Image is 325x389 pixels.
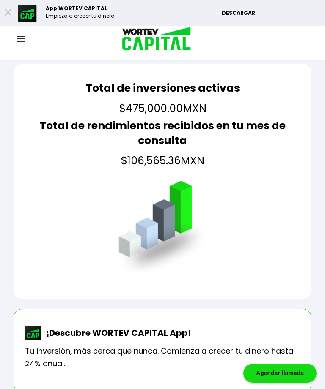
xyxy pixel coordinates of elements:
[25,155,300,167] h4: $106,565.36 MXN
[17,36,25,42] img: hamburguer-menu2
[243,364,317,383] div: Agendar llamada
[85,102,240,115] h4: $475,000.00 MXN
[85,81,240,95] h2: Total de inversiones activas
[18,5,37,22] img: appicon
[222,9,320,17] p: DESCARGAR
[25,345,300,370] p: Tu inversión, más cerca que nunca. Comienza a crecer tu dinero hasta 24% anual.
[46,12,114,20] p: Empieza a crecer tu dinero
[113,26,194,53] img: logo_wortev_capital
[25,326,42,341] img: wortev-capital-app-icon
[115,181,211,277] img: grafica.516fef24.png
[25,118,300,148] h2: Total de rendimientos recibidos en tu mes de consulta
[42,326,191,339] p: ¡Descubre WORTEV CAPITAL App!
[46,5,114,12] p: App WORTEV CAPITAL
